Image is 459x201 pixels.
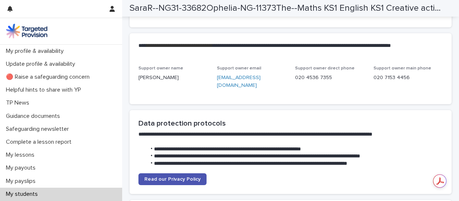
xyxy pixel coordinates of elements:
[3,61,81,68] p: Update profile & availability
[138,74,208,82] p: [PERSON_NAME]
[138,119,443,128] h2: Data protection protocols
[3,164,41,171] p: My payouts
[295,74,365,82] p: 020 4536 7355
[217,66,261,71] span: Support owner email
[138,173,207,185] a: Read our Privacy Policy
[373,66,431,71] span: Support owner main phone
[295,66,355,71] span: Support owner direct phone
[6,24,47,38] img: M5nRWzHhSzIhMunXDL62
[3,126,75,133] p: Safeguarding newsletter
[3,74,96,81] p: 🔴 Raise a safeguarding concern
[3,99,35,106] p: TP News
[3,113,66,120] p: Guidance documents
[130,3,443,14] h2: SaraR--NG31-33682Ophelia-NG-11373The--Maths KS1 English KS1 Creative activities-15319
[144,177,201,182] span: Read our Privacy Policy
[3,178,41,185] p: My payslips
[217,75,261,88] a: [EMAIL_ADDRESS][DOMAIN_NAME]
[3,86,87,93] p: Helpful hints to share with YP
[3,151,40,159] p: My lessons
[373,74,443,82] p: 020 7153 4456
[138,66,183,71] span: Support owner name
[3,139,77,146] p: Complete a lesson report
[3,48,70,55] p: My profile & availability
[3,191,44,198] p: My students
